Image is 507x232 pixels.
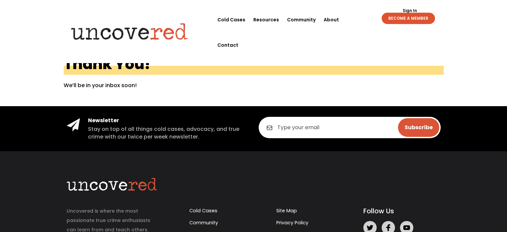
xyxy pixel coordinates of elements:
[324,7,339,32] a: About
[88,117,249,124] h4: Newsletter
[189,207,217,214] a: Cold Cases
[64,56,444,75] h1: Thank You!
[276,207,297,214] a: Site Map
[399,9,421,13] a: Sign In
[65,18,194,44] img: Uncovered logo
[217,7,245,32] a: Cold Cases
[259,117,441,138] input: Type your email
[189,219,218,226] a: Community
[363,206,440,216] h5: Follow Us
[253,7,279,32] a: Resources
[398,118,439,137] input: Subscribe
[88,126,249,141] h5: Stay on top of all things cold cases, advocacy, and true crime with our twice per week newsletter.
[217,32,238,58] a: Contact
[287,7,316,32] a: Community
[276,219,308,226] a: Privacy Policy
[382,13,435,24] a: BECOME A MEMBER
[64,81,444,89] p: We’ll be in your inbox soon!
